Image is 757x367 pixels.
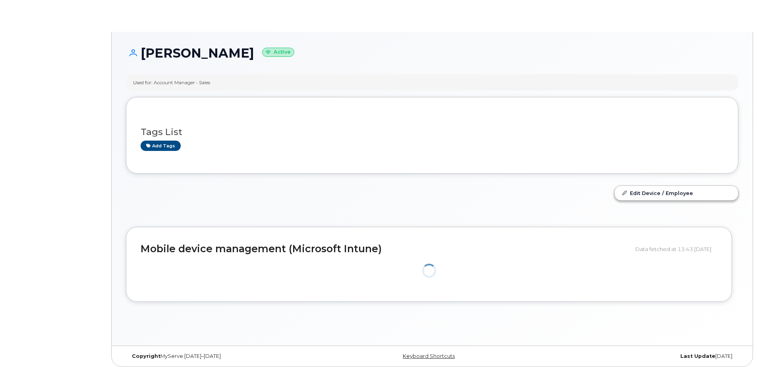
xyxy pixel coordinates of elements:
a: Keyboard Shortcuts [403,353,455,359]
strong: Copyright [132,353,160,359]
div: MyServe [DATE]–[DATE] [126,353,330,359]
h3: Tags List [141,127,724,137]
div: Used for: Account Manager • Sales [133,79,210,86]
strong: Last Update [680,353,715,359]
small: Active [262,48,294,57]
a: Edit Device / Employee [615,186,738,200]
div: Data fetched at 13:43 [DATE] [635,241,717,257]
h1: [PERSON_NAME] [126,46,738,60]
a: Add tags [141,141,181,151]
h2: Mobile device management (Microsoft Intune) [141,243,630,255]
div: [DATE] [534,353,738,359]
